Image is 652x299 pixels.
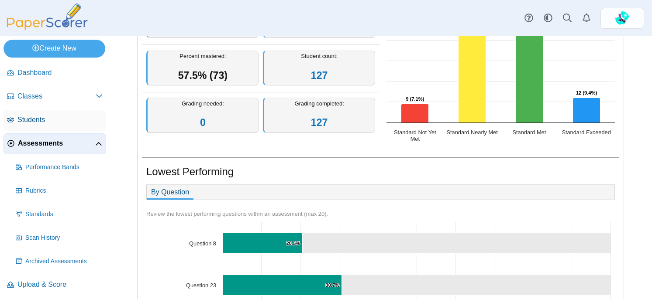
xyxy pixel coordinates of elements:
[3,275,106,296] a: Upload & Score
[223,233,303,253] path: Question 8, 20.5%. % of Points Earned.
[12,251,106,272] a: Archived Assessments
[577,9,596,28] a: Alerts
[12,228,106,248] a: Scan History
[17,68,103,78] span: Dashboard
[3,3,91,30] img: PaperScorer
[200,117,206,128] a: 0
[286,241,300,246] text: 20.5%
[393,129,436,142] text: Standard Not Yet Met
[17,115,103,125] span: Students
[600,8,644,29] a: ps.J06lXw6dMDxQieRt
[146,98,259,133] div: Grading needed:
[3,86,106,107] a: Classes
[303,233,611,253] path: Question 8, 79.5. .
[147,185,193,200] a: By Question
[146,51,259,86] div: Percent mastered:
[446,129,498,136] text: Standard Nearly Met
[223,275,342,295] path: Question 23, 30.7%. % of Points Earned.
[186,282,216,289] text: Question 23
[615,11,629,25] img: ps.J06lXw6dMDxQieRt
[573,98,600,123] path: Standard Exceeded, 12. Overall Assessment Performance.
[3,110,106,131] a: Students
[12,157,106,178] a: Performance Bands
[3,40,105,57] a: Create New
[25,187,103,195] span: Rubrics
[311,117,328,128] a: 127
[3,63,106,84] a: Dashboard
[325,282,339,288] text: 30.7%
[146,210,615,218] div: Review the lowest performing questions within an assessment (max 20).
[189,240,216,247] text: Question 8
[12,204,106,225] a: Standards
[17,92,96,101] span: Classes
[12,180,106,201] a: Rubrics
[263,98,375,133] div: Grading completed:
[3,133,106,154] a: Assessments
[25,210,103,219] span: Standards
[401,104,428,123] path: Standard Not Yet Met, 9. Overall Assessment Performance.
[615,11,629,25] span: Lisa Wenzel
[18,139,95,148] span: Assessments
[25,234,103,242] span: Scan History
[576,90,597,95] text: 12 (9.4%)
[342,275,611,295] path: Question 23, 69.3. .
[178,70,228,81] span: 57.5% (73)
[17,280,103,289] span: Upload & Score
[562,129,611,136] text: Standard Exceeded
[512,129,546,136] text: Standard Met
[146,164,234,179] h1: Lowest Performing
[406,96,424,102] text: 9 (7.1%)
[311,70,328,81] a: 127
[3,24,91,31] a: PaperScorer
[25,257,103,266] span: Archived Assessments
[25,163,103,172] span: Performance Bands
[458,30,486,123] path: Standard Nearly Met, 45. Overall Assessment Performance.
[263,51,375,86] div: Student count:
